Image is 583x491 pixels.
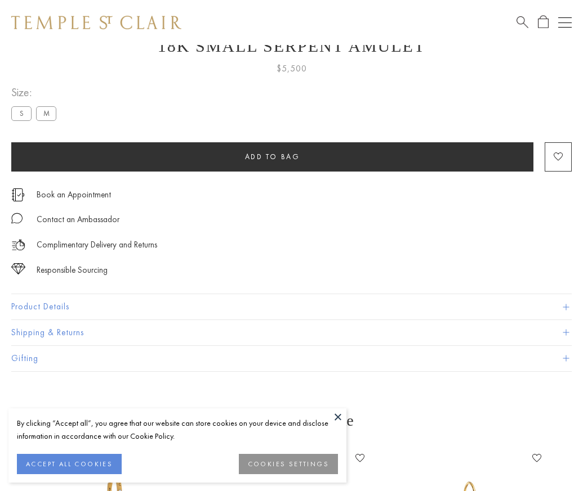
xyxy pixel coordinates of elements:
[37,238,157,252] p: Complimentary Delivery and Returns
[11,294,572,319] button: Product Details
[11,263,25,274] img: icon_sourcing.svg
[37,213,119,227] div: Contact an Ambassador
[11,106,32,120] label: S
[36,106,56,120] label: M
[11,16,181,29] img: Temple St. Clair
[11,320,572,345] button: Shipping & Returns
[11,346,572,371] button: Gifting
[17,454,122,474] button: ACCEPT ALL COOKIES
[517,15,528,29] a: Search
[11,83,61,102] span: Size:
[538,15,549,29] a: Open Shopping Bag
[277,61,307,76] span: $5,500
[11,188,25,201] img: icon_appointment.svg
[239,454,338,474] button: COOKIES SETTINGS
[11,238,25,252] img: icon_delivery.svg
[17,417,338,443] div: By clicking “Accept all”, you agree that our website can store cookies on your device and disclos...
[245,152,300,161] span: Add to bag
[558,16,572,29] button: Open navigation
[11,142,533,172] button: Add to bag
[37,188,111,201] a: Book an Appointment
[11,213,23,224] img: MessageIcon-01_2.svg
[37,263,108,277] div: Responsible Sourcing
[11,37,572,56] h1: 18K Small Serpent Amulet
